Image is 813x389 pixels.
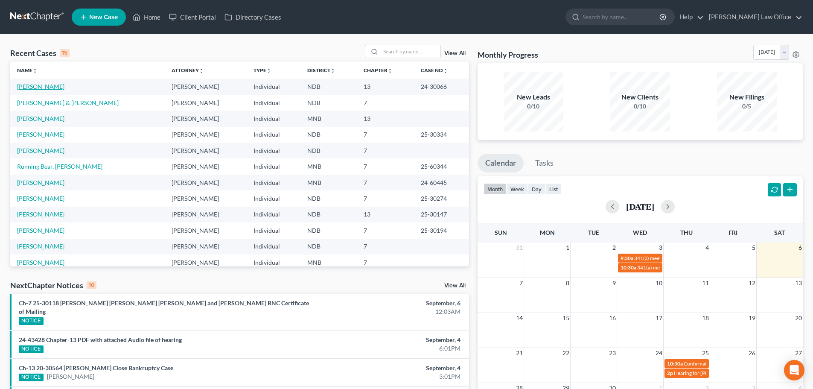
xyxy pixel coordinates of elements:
td: MNB [300,158,357,174]
input: Search by name... [583,9,661,25]
a: [PERSON_NAME] [17,131,64,138]
div: 10 [87,281,96,289]
i: unfold_more [199,68,204,73]
button: list [545,183,562,195]
a: [PERSON_NAME] [47,372,94,381]
td: 25-30194 [414,222,469,238]
td: 24-30066 [414,79,469,94]
td: Individual [247,207,300,222]
td: [PERSON_NAME] [165,127,247,143]
span: 21 [515,348,524,358]
td: 13 [357,79,414,94]
span: 10 [655,278,663,288]
td: 13 [357,111,414,126]
span: Sun [495,229,507,236]
div: September, 4 [319,364,460,372]
h3: Monthly Progress [478,50,538,60]
div: September, 6 [319,299,460,307]
a: Help [675,9,704,25]
td: NDB [300,143,357,158]
span: 10:30a [621,264,636,271]
a: Typeunfold_more [254,67,271,73]
td: NDB [300,79,357,94]
span: 8 [565,278,570,288]
a: [PERSON_NAME] [17,211,64,218]
span: 13 [794,278,803,288]
span: Thu [680,229,693,236]
a: Nameunfold_more [17,67,38,73]
a: [PERSON_NAME] Law Office [705,9,802,25]
a: [PERSON_NAME] [17,227,64,234]
td: NDB [300,239,357,254]
td: [PERSON_NAME] [165,222,247,238]
a: [PERSON_NAME] [17,115,64,122]
button: month [484,183,507,195]
i: unfold_more [32,68,38,73]
a: [PERSON_NAME] [17,179,64,186]
td: 25-30274 [414,190,469,206]
span: 14 [515,313,524,323]
span: Hearing for [PERSON_NAME] [674,370,740,376]
td: [PERSON_NAME] [165,111,247,126]
a: Calendar [478,154,524,173]
a: [PERSON_NAME] & [PERSON_NAME] [17,99,119,106]
span: 4 [705,243,710,253]
td: Individual [247,254,300,270]
td: [PERSON_NAME] [165,239,247,254]
span: 31 [515,243,524,253]
td: Individual [247,127,300,143]
span: 24 [655,348,663,358]
td: 25-60344 [414,158,469,174]
a: [PERSON_NAME] [17,83,64,90]
td: [PERSON_NAME] [165,143,247,158]
button: day [528,183,545,195]
td: Individual [247,111,300,126]
span: New Case [89,14,118,20]
div: NextChapter Notices [10,280,96,290]
a: 24-43428 Chapter-13 PDF with attached Audio file of hearing [19,336,182,343]
span: 6 [798,243,803,253]
td: 7 [357,158,414,174]
div: 15 [60,49,70,57]
a: View All [444,283,466,289]
span: Sat [774,229,785,236]
a: [PERSON_NAME] [17,259,64,266]
td: [PERSON_NAME] [165,207,247,222]
a: Ch-13 20-30564 [PERSON_NAME] Close Bankruptcy Case [19,364,173,371]
td: Individual [247,79,300,94]
td: [PERSON_NAME] [165,95,247,111]
div: 0/5 [717,102,777,111]
span: 11 [701,278,710,288]
span: 9 [612,278,617,288]
i: unfold_more [388,68,393,73]
td: Individual [247,239,300,254]
td: 7 [357,222,414,238]
td: [PERSON_NAME] [165,254,247,270]
i: unfold_more [266,68,271,73]
td: 13 [357,207,414,222]
span: 2 [612,243,617,253]
i: unfold_more [443,68,448,73]
i: unfold_more [330,68,335,73]
td: 7 [357,190,414,206]
div: NOTICE [19,374,44,381]
td: MNB [300,111,357,126]
div: 6:01PM [319,344,460,353]
td: 24-60445 [414,175,469,190]
a: Home [128,9,165,25]
div: New Filings [717,92,777,102]
h2: [DATE] [626,202,654,211]
div: Open Intercom Messenger [784,360,804,380]
span: 9:30a [621,255,633,261]
span: Fri [728,229,737,236]
button: week [507,183,528,195]
span: 27 [794,348,803,358]
div: NOTICE [19,317,44,325]
a: Client Portal [165,9,220,25]
td: Individual [247,143,300,158]
span: 22 [562,348,570,358]
div: 12:03AM [319,307,460,316]
td: [PERSON_NAME] [165,79,247,94]
span: 5 [751,243,756,253]
div: 0/10 [504,102,563,111]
